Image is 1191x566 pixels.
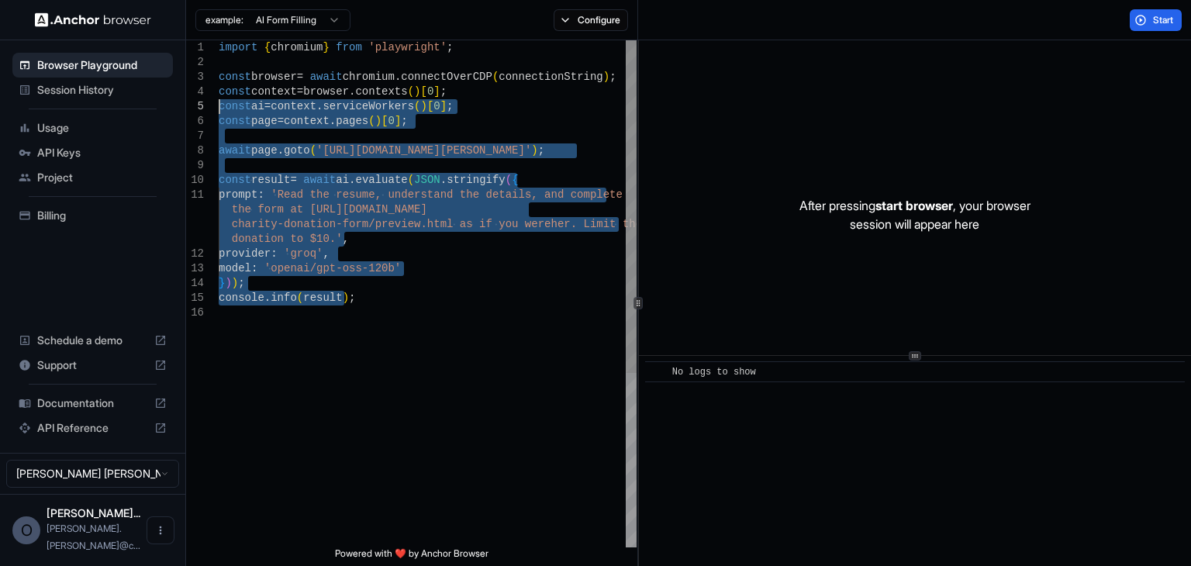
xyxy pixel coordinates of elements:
[219,188,257,201] span: prompt
[205,14,243,26] span: example:
[219,144,251,157] span: await
[512,174,518,186] span: {
[186,188,204,202] div: 11
[225,277,231,289] span: )
[506,174,512,186] span: (
[219,100,251,112] span: const
[499,71,602,83] span: connectionString
[447,174,506,186] span: stringify
[186,129,204,143] div: 7
[186,261,204,276] div: 13
[551,218,642,230] span: her. Limit the
[1130,9,1182,31] button: Start
[414,100,420,112] span: (
[408,85,414,98] span: (
[336,174,349,186] span: ai
[219,277,225,289] span: }
[186,40,204,55] div: 1
[349,85,355,98] span: .
[271,188,596,201] span: 'Read the resume, understand the details, and comp
[37,170,167,185] span: Project
[596,188,623,201] span: lete
[401,71,492,83] span: connectOverCDP
[37,357,148,373] span: Support
[219,174,251,186] span: const
[316,100,323,112] span: .
[349,292,355,304] span: ;
[186,173,204,188] div: 10
[37,145,167,160] span: API Keys
[251,174,290,186] span: result
[420,85,426,98] span: [
[414,174,440,186] span: JSON
[603,71,609,83] span: )
[12,391,173,416] div: Documentation
[355,174,407,186] span: evaluate
[531,144,537,157] span: )
[257,188,264,201] span: :
[284,115,330,127] span: context
[186,305,204,320] div: 16
[186,247,204,261] div: 12
[186,85,204,99] div: 4
[401,115,407,127] span: ;
[264,100,271,112] span: =
[271,41,323,53] span: chromium
[388,115,394,127] span: 0
[1153,14,1175,26] span: Start
[219,292,264,304] span: console
[278,144,284,157] span: .
[323,100,414,112] span: serviceWorkers
[251,85,297,98] span: context
[12,165,173,190] div: Project
[278,115,284,127] span: =
[219,115,251,127] span: const
[186,99,204,114] div: 5
[323,247,329,260] span: ,
[335,547,488,566] span: Powered with ❤️ by Anchor Browser
[264,41,271,53] span: {
[316,144,531,157] span: '[URL][DOMAIN_NAME][PERSON_NAME]'
[538,144,544,157] span: ;
[219,41,257,53] span: import
[186,70,204,85] div: 3
[433,100,440,112] span: 0
[35,12,151,27] img: Anchor Logo
[147,516,174,544] button: Open menu
[343,233,349,245] span: ,
[47,523,140,551] span: omar.bolanos@cariai.com
[336,115,368,127] span: pages
[310,144,316,157] span: (
[251,144,278,157] span: page
[238,277,244,289] span: ;
[395,115,401,127] span: ]
[433,85,440,98] span: ]
[408,174,414,186] span: (
[37,420,148,436] span: API Reference
[251,71,297,83] span: browser
[290,174,296,186] span: =
[12,53,173,78] div: Browser Playground
[297,292,303,304] span: (
[323,41,329,53] span: }
[37,57,167,73] span: Browser Playground
[427,100,433,112] span: [
[368,41,447,53] span: 'playwright'
[420,100,426,112] span: )
[492,71,499,83] span: (
[251,100,264,112] span: ai
[251,262,257,274] span: :
[355,85,407,98] span: contexts
[251,115,278,127] span: page
[37,395,148,411] span: Documentation
[447,41,453,53] span: ;
[368,115,375,127] span: (
[440,85,447,98] span: ;
[414,85,420,98] span: )
[219,85,251,98] span: const
[12,516,40,544] div: O
[271,292,297,304] span: info
[330,115,336,127] span: .
[186,276,204,291] div: 14
[232,203,427,216] span: the form at [URL][DOMAIN_NAME]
